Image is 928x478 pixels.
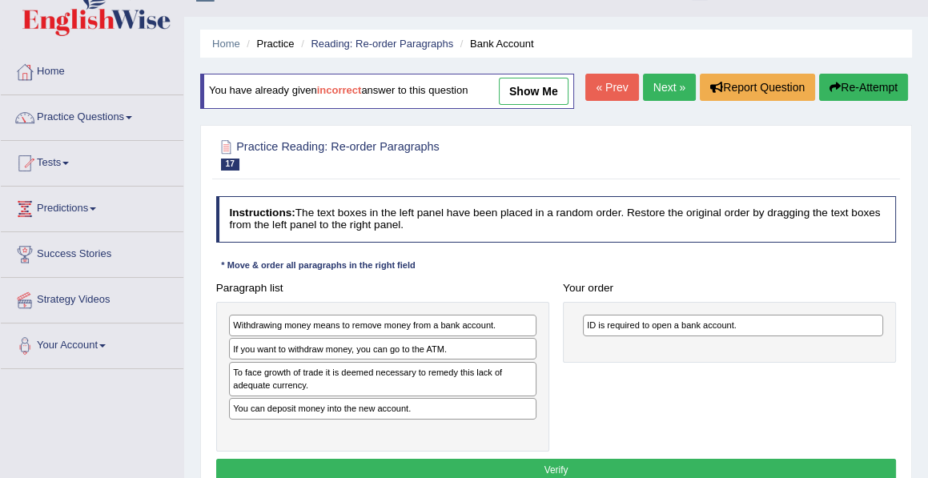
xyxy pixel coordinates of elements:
a: Your Account [1,323,183,364]
a: Predictions [1,187,183,227]
a: Home [212,38,240,50]
a: Practice Questions [1,95,183,135]
div: You have already given answer to this question [200,74,574,109]
button: Report Question [700,74,815,101]
button: Re-Attempt [819,74,908,101]
a: Tests [1,141,183,181]
h2: Practice Reading: Re-order Paragraphs [216,137,638,171]
a: « Prev [585,74,638,101]
b: incorrect [317,85,362,97]
div: ID is required to open a bank account. [583,315,883,336]
h4: Paragraph list [216,283,549,295]
li: Bank Account [456,36,534,51]
a: Success Stories [1,232,183,272]
span: 17 [221,159,239,171]
li: Practice [243,36,294,51]
h4: Your order [563,283,896,295]
a: Strategy Videos [1,278,183,318]
h4: The text boxes in the left panel have been placed in a random order. Restore the original order b... [216,196,897,242]
div: * Move & order all paragraphs in the right field [216,259,421,273]
div: Withdrawing money means to remove money from a bank account. [229,315,536,336]
div: If you want to withdraw money, you can go to the ATM. [229,338,536,360]
a: Next » [643,74,696,101]
div: To face growth of trade it is deemed necessary to remedy this lack of adequate currency. [229,362,536,396]
a: Home [1,50,183,90]
div: You can deposit money into the new account. [229,398,536,420]
a: show me [499,78,568,105]
a: Reading: Re-order Paragraphs [311,38,453,50]
b: Instructions: [229,207,295,219]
